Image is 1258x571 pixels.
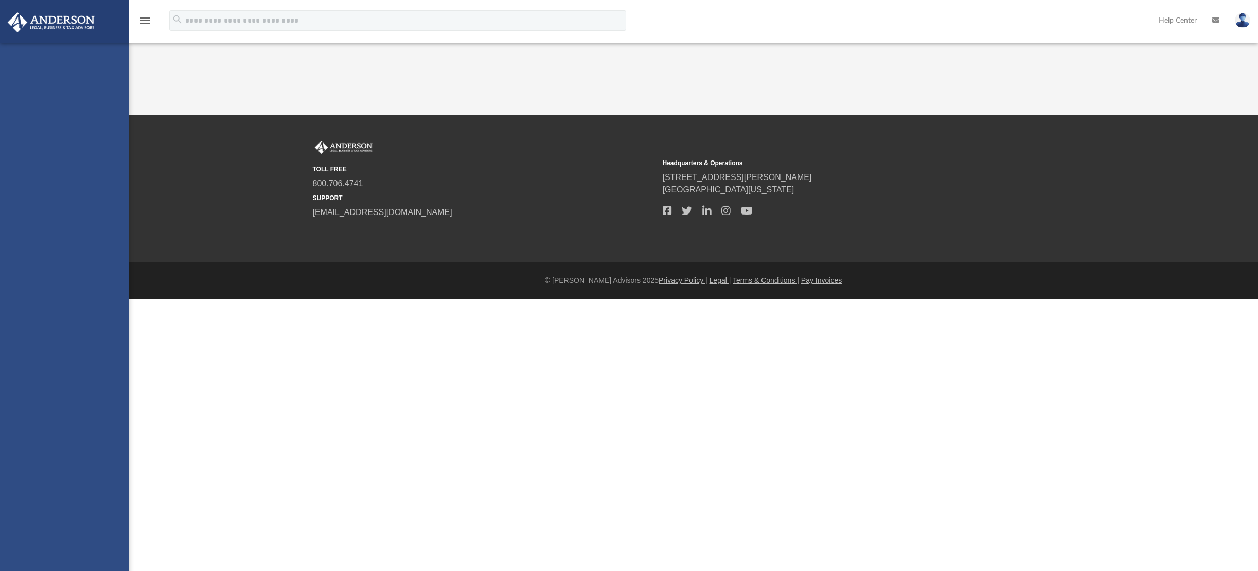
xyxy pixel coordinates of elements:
[313,165,655,174] small: TOLL FREE
[663,185,794,194] a: [GEOGRAPHIC_DATA][US_STATE]
[663,158,1005,168] small: Headquarters & Operations
[710,276,731,284] a: Legal |
[801,276,842,284] a: Pay Invoices
[1235,13,1250,28] img: User Pic
[139,20,151,27] a: menu
[313,208,452,217] a: [EMAIL_ADDRESS][DOMAIN_NAME]
[659,276,707,284] a: Privacy Policy |
[313,179,363,188] a: 800.706.4741
[313,141,375,154] img: Anderson Advisors Platinum Portal
[733,276,799,284] a: Terms & Conditions |
[172,14,183,25] i: search
[139,14,151,27] i: menu
[5,12,98,32] img: Anderson Advisors Platinum Portal
[129,275,1258,286] div: © [PERSON_NAME] Advisors 2025
[663,173,812,182] a: [STREET_ADDRESS][PERSON_NAME]
[313,193,655,203] small: SUPPORT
